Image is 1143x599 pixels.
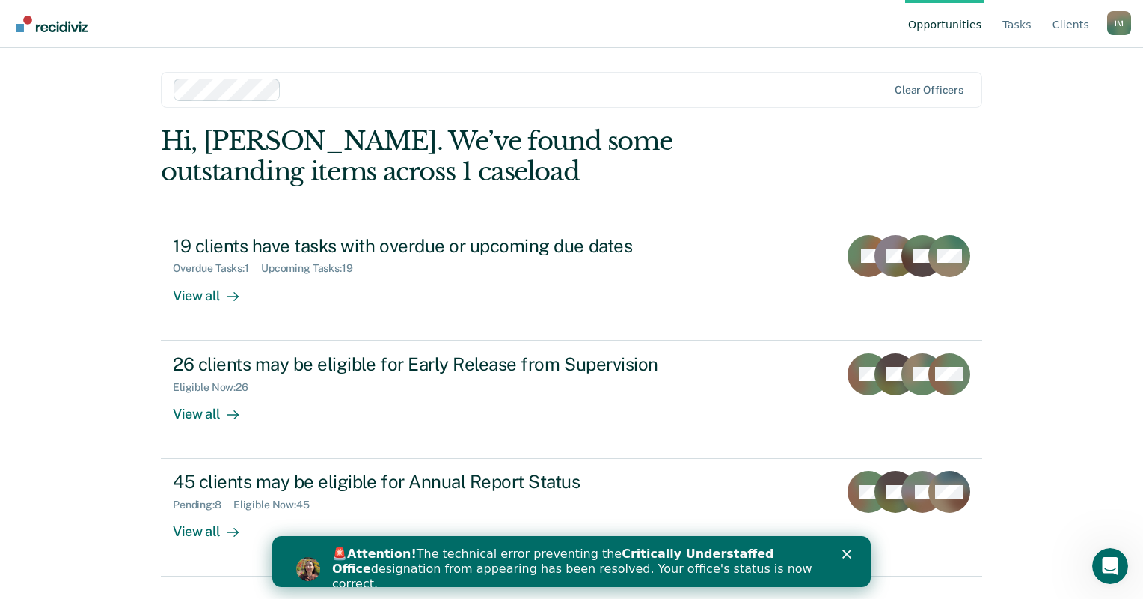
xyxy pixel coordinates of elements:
[173,262,261,275] div: Overdue Tasks : 1
[233,499,322,511] div: Eligible Now : 45
[1107,11,1131,35] button: Profile dropdown button
[570,13,585,22] div: Close
[161,459,982,577] a: 45 clients may be eligible for Annual Report StatusPending:8Eligible Now:45View all
[173,511,257,541] div: View all
[261,262,365,275] div: Upcoming Tasks : 19
[272,536,871,587] iframe: Intercom live chat banner
[161,223,982,341] a: 19 clients have tasks with overdue or upcoming due datesOverdue Tasks:1Upcoming Tasks:19View all
[16,16,88,32] img: Recidiviz
[173,275,257,304] div: View all
[1107,11,1131,35] div: I M
[161,341,982,459] a: 26 clients may be eligible for Early Release from SupervisionEligible Now:26View all
[60,10,502,40] b: Critically Understaffed Office
[173,499,233,511] div: Pending : 8
[161,126,818,187] div: Hi, [PERSON_NAME]. We’ve found some outstanding items across 1 caseload
[173,471,698,493] div: 45 clients may be eligible for Annual Report Status
[1092,548,1128,584] iframe: Intercom live chat
[173,393,257,422] div: View all
[895,84,963,97] div: Clear officers
[173,381,260,394] div: Eligible Now : 26
[75,10,144,25] b: Attention!
[173,353,698,375] div: 26 clients may be eligible for Early Release from Supervision
[60,10,551,55] div: 🚨 The technical error preventing the designation from appearing has been resolved. Your office's ...
[173,235,698,257] div: 19 clients have tasks with overdue or upcoming due dates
